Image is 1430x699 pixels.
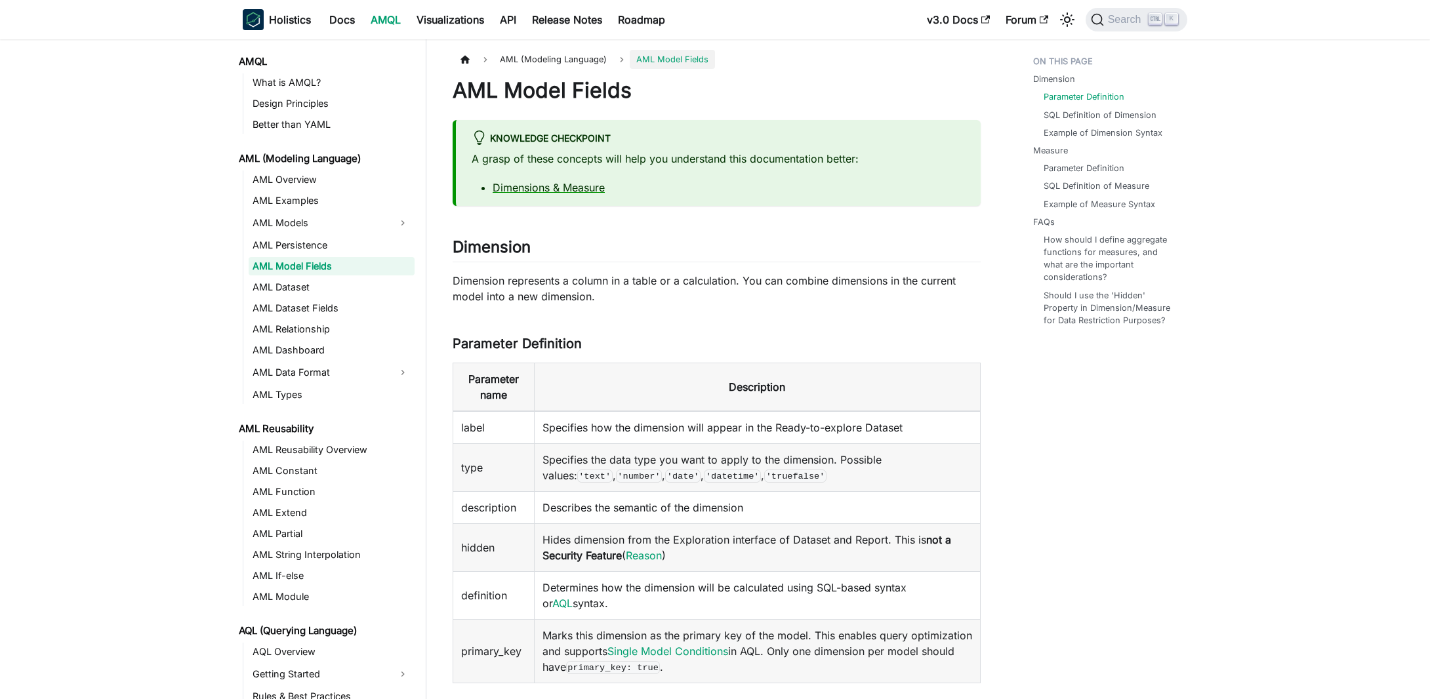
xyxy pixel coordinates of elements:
[534,411,980,444] td: Specifies how the dimension will appear in the Ready-to-explore Dataset
[249,483,415,501] a: AML Function
[566,661,661,674] code: primary_key: true
[235,150,415,168] a: AML (Modeling Language)
[249,115,415,134] a: Better than YAML
[453,444,535,492] td: type
[1044,109,1156,121] a: SQL Definition of Dimension
[1033,216,1055,228] a: FAQs
[391,362,415,383] button: Expand sidebar category 'AML Data Format'
[453,620,535,683] td: primary_key
[269,12,311,28] b: Holistics
[998,9,1056,30] a: Forum
[453,524,535,572] td: hidden
[1057,9,1078,30] button: Switch between dark and light mode (currently light mode)
[321,9,363,30] a: Docs
[616,469,662,483] code: 'number'
[453,411,535,444] td: label
[453,50,478,69] a: Home page
[704,469,761,483] code: 'datetime'
[1044,198,1155,210] a: Example of Measure Syntax
[630,50,715,69] span: AML Model Fields
[249,320,415,338] a: AML Relationship
[534,444,980,492] td: Specifies the data type you want to apply to the dimension. Possible values: , , , ,
[235,52,415,71] a: AMQL
[249,567,415,585] a: AML If-else
[493,181,605,194] a: Dimensions & Measure
[453,336,981,352] h3: Parameter Definition
[534,492,980,524] td: Describes the semantic of the dimension
[243,9,311,30] a: HolisticsHolistics
[249,664,391,685] a: Getting Started
[249,236,415,254] a: AML Persistence
[919,9,998,30] a: v3.0 Docs
[391,212,415,233] button: Expand sidebar category 'AML Models'
[249,257,415,275] a: AML Model Fields
[391,664,415,685] button: Expand sidebar category 'Getting Started'
[1044,289,1174,327] a: Should I use the 'Hidden' Property in Dimension/Measure for Data Restriction Purposes?
[665,469,701,483] code: 'date'
[492,9,524,30] a: API
[243,9,264,30] img: Holistics
[1165,13,1178,25] kbd: K
[1033,73,1075,85] a: Dimension
[230,39,426,699] nav: Docs sidebar
[552,597,573,610] a: AQL
[249,386,415,404] a: AML Types
[249,643,415,661] a: AQL Overview
[610,9,673,30] a: Roadmap
[453,363,535,412] th: Parameter name
[249,73,415,92] a: What is AMQL?
[409,9,492,30] a: Visualizations
[453,572,535,620] td: definition
[534,524,980,572] td: Hides dimension from the Exploration interface of Dataset and Report. This is ( )
[453,77,981,104] h1: AML Model Fields
[235,622,415,640] a: AQL (Querying Language)
[249,525,415,543] a: AML Partial
[1044,90,1124,103] a: Parameter Definition
[453,492,535,524] td: description
[249,341,415,359] a: AML Dashboard
[249,170,415,189] a: AML Overview
[472,151,965,167] p: A grasp of these concepts will help you understand this documentation better:
[1033,144,1068,157] a: Measure
[534,363,980,412] th: Description
[1044,233,1174,284] a: How should I define aggregate functions for measures, and what are the important considerations?
[1104,14,1149,26] span: Search
[249,299,415,317] a: AML Dataset Fields
[534,572,980,620] td: Determines how the dimension will be calculated using SQL-based syntax or syntax.
[607,645,728,658] a: Single Model Conditions
[249,94,415,113] a: Design Principles
[363,9,409,30] a: AMQL
[764,469,827,483] code: 'truefalse'
[249,588,415,606] a: AML Module
[1086,8,1187,31] button: Search (Ctrl+K)
[1044,127,1162,139] a: Example of Dimension Syntax
[1044,162,1124,174] a: Parameter Definition
[472,130,965,148] div: Knowledge Checkpoint
[524,9,610,30] a: Release Notes
[453,237,981,262] h2: Dimension
[249,362,391,383] a: AML Data Format
[249,212,391,233] a: AML Models
[249,504,415,522] a: AML Extend
[249,441,415,459] a: AML Reusability Overview
[453,273,981,304] p: Dimension represents a column in a table or a calculation. You can combine dimensions in the curr...
[577,469,613,483] code: 'text'
[453,50,981,69] nav: Breadcrumbs
[235,420,415,438] a: AML Reusability
[249,278,415,296] a: AML Dataset
[1044,180,1149,192] a: SQL Definition of Measure
[249,191,415,210] a: AML Examples
[493,50,613,69] span: AML (Modeling Language)
[534,620,980,683] td: Marks this dimension as the primary key of the model. This enables query optimization and support...
[626,549,662,562] a: Reason
[249,546,415,564] a: AML String Interpolation
[249,462,415,480] a: AML Constant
